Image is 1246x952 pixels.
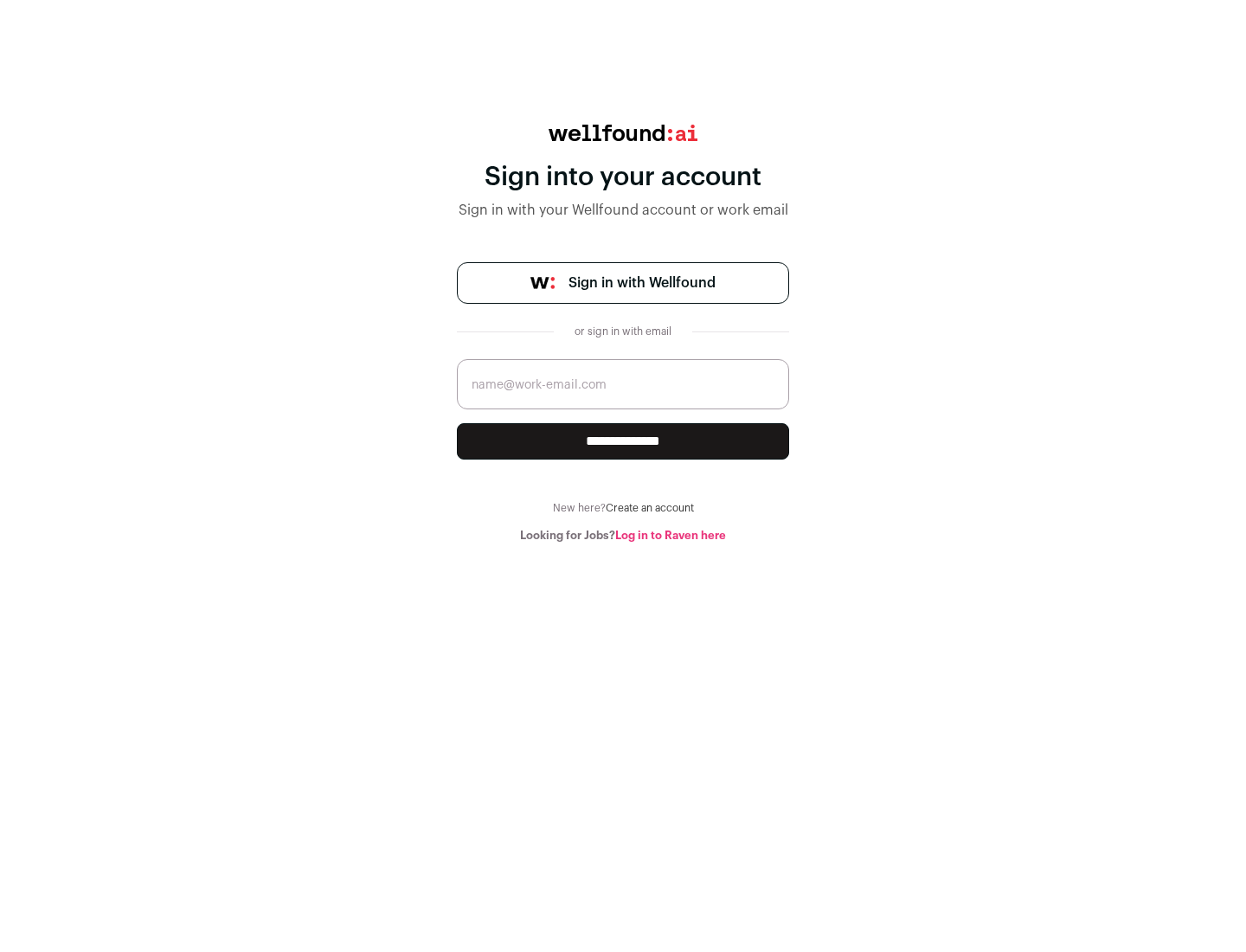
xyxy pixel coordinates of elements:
[615,530,726,541] a: Log in to Raven here
[457,359,789,409] input: name@work-email.com
[457,162,789,193] div: Sign into your account
[457,200,789,221] div: Sign in with your Wellfound account or work email
[457,501,789,515] div: New here?
[568,273,716,293] span: Sign in with Wellfound
[606,503,694,513] a: Create an account
[457,529,789,543] div: Looking for Jobs?
[530,277,555,289] img: wellfound-symbol-flush-black-fb3c872781a75f747ccb3a119075da62bfe97bd399995f84a933054e44a575c4.png
[568,325,678,338] div: or sign in with email
[549,125,697,141] img: wellfound:ai
[457,262,789,304] a: Sign in with Wellfound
